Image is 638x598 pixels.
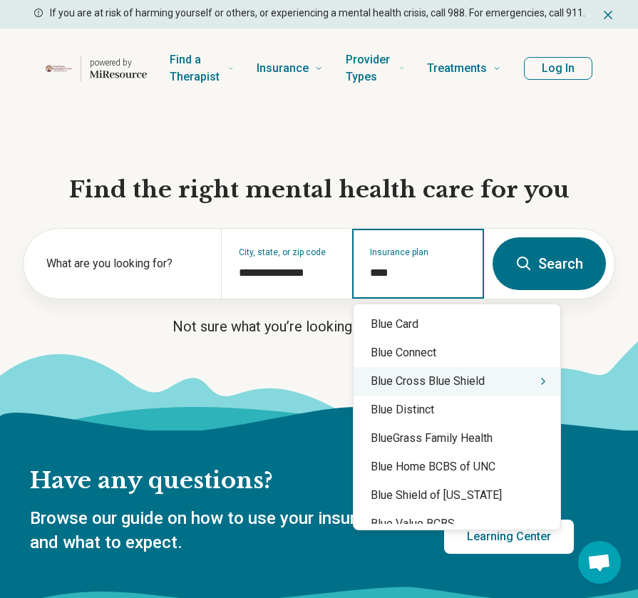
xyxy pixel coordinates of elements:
p: powered by [90,57,147,68]
a: Home page [46,46,147,91]
p: Not sure what you’re looking for? [23,316,615,336]
div: Blue Connect [354,339,560,367]
div: Blue Distinct [354,396,560,424]
div: BlueGrass Family Health [354,424,560,453]
span: Provider Types [346,50,393,87]
div: Blue Home BCBS of UNC [354,453,560,481]
p: If you are at risk of harming yourself or others, or experiencing a mental health crisis, call 98... [50,6,585,21]
span: Treatments [427,58,487,78]
div: Blue Card [354,310,560,339]
span: Find a Therapist [170,50,222,87]
label: What are you looking for? [46,255,204,272]
a: Learning Center [444,520,574,554]
h1: Find the right mental health care for you [23,175,615,205]
div: Blue Value BCBS [354,510,560,538]
button: Log In [524,57,592,80]
h2: Have any questions? [30,466,574,496]
button: Dismiss [601,6,615,23]
div: Suggestions [354,310,560,524]
div: Blue Cross Blue Shield [354,367,560,396]
span: Insurance [257,58,309,78]
div: Open chat [578,541,621,584]
p: Browse our guide on how to use your insurance and what to expect. [30,507,410,555]
button: Search [493,237,606,290]
div: Blue Shield of [US_STATE] [354,481,560,510]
